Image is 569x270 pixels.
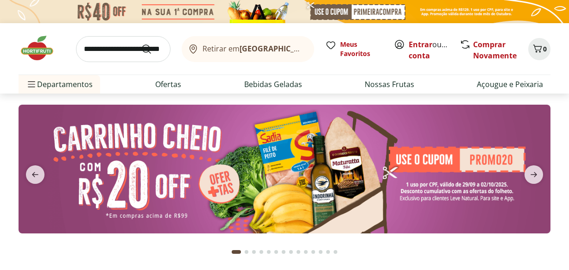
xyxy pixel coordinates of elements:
[258,241,265,263] button: Go to page 4 from fs-carousel
[19,165,52,184] button: previous
[310,241,317,263] button: Go to page 11 from fs-carousel
[295,241,302,263] button: Go to page 9 from fs-carousel
[287,241,295,263] button: Go to page 8 from fs-carousel
[272,241,280,263] button: Go to page 6 from fs-carousel
[250,241,258,263] button: Go to page 3 from fs-carousel
[302,241,310,263] button: Go to page 10 from fs-carousel
[473,39,517,61] a: Comprar Novamente
[26,73,93,95] span: Departamentos
[528,38,550,60] button: Carrinho
[76,36,171,62] input: search
[340,40,383,58] span: Meus Favoritos
[155,79,181,90] a: Ofertas
[409,39,460,61] a: Criar conta
[244,79,302,90] a: Bebidas Geladas
[26,73,37,95] button: Menu
[265,241,272,263] button: Go to page 5 from fs-carousel
[182,36,314,62] button: Retirar em[GEOGRAPHIC_DATA]/[GEOGRAPHIC_DATA]
[543,44,547,53] span: 0
[280,241,287,263] button: Go to page 7 from fs-carousel
[141,44,163,55] button: Submit Search
[230,241,243,263] button: Current page from fs-carousel
[409,39,432,50] a: Entrar
[477,79,543,90] a: Açougue e Peixaria
[325,40,383,58] a: Meus Favoritos
[517,165,550,184] button: next
[365,79,414,90] a: Nossas Frutas
[202,44,305,53] span: Retirar em
[240,44,396,54] b: [GEOGRAPHIC_DATA]/[GEOGRAPHIC_DATA]
[317,241,324,263] button: Go to page 12 from fs-carousel
[324,241,332,263] button: Go to page 13 from fs-carousel
[19,105,550,233] img: cupom
[332,241,339,263] button: Go to page 14 from fs-carousel
[409,39,450,61] span: ou
[243,241,250,263] button: Go to page 2 from fs-carousel
[19,34,65,62] img: Hortifruti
